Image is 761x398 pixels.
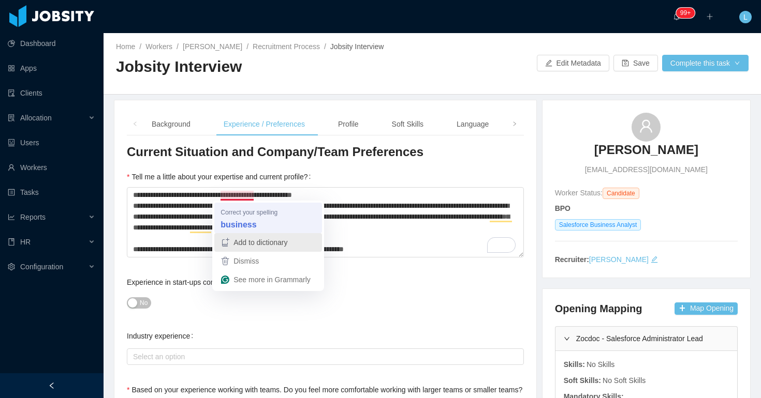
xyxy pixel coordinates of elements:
h4: Opening Mapping [555,301,642,316]
span: / [324,42,326,51]
i: icon: user [639,119,653,133]
button: icon: plusMap Opening [675,302,738,315]
a: icon: profileTasks [8,182,95,203]
span: HR [20,238,31,246]
div: icon: rightZocdoc - Salesforce Administrator Lead [555,327,737,350]
div: Language [448,113,497,136]
a: Workers [145,42,172,51]
i: icon: solution [8,114,15,121]
a: icon: pie-chartDashboard [8,33,95,54]
strong: Recruiter: [555,255,589,264]
span: Salesforce Business Analyst [555,219,641,231]
a: icon: auditClients [8,83,95,103]
a: [PERSON_NAME] [594,142,698,164]
i: icon: setting [8,263,15,270]
button: Experience in start-ups companies [127,297,151,309]
a: icon: robotUsers [8,132,95,153]
span: Candidate [603,188,639,199]
span: L [743,11,748,23]
span: / [246,42,248,51]
div: Soft Skills [384,113,432,136]
sup: 2140 [676,8,695,18]
a: icon: userWorkers [8,157,95,178]
textarea: To enrich screen reader interactions, please activate Accessibility in Grammarly extension settings [127,187,524,257]
i: icon: right [564,335,570,342]
div: Profile [330,113,367,136]
label: Industry experience [127,332,197,340]
h3: Current Situation and Company/Team Preferences [127,144,524,160]
div: Experience / Preferences [215,113,313,136]
button: icon: editEdit Metadata [537,55,609,71]
label: Based on your experience working with teams. Do you feel more comfortable working with larger tea... [127,386,530,394]
input: Industry experience [130,350,136,363]
i: icon: right [512,121,517,127]
div: Background [143,113,199,136]
span: Jobsity Interview [330,42,384,51]
span: Worker Status: [555,189,603,197]
button: Complete this taskicon: down [662,55,749,71]
h2: Jobsity Interview [116,56,432,78]
a: icon: appstoreApps [8,58,95,79]
div: No Soft Skills [602,375,647,386]
i: icon: line-chart [8,213,15,221]
button: icon: saveSave [613,55,658,71]
i: icon: book [8,238,15,246]
i: icon: bell [673,13,680,20]
span: Allocation [20,114,52,122]
strong: BPO [555,204,570,212]
div: No Skills [586,359,615,370]
div: Select an option [133,351,513,362]
a: Home [116,42,135,51]
span: / [139,42,141,51]
span: [EMAIL_ADDRESS][DOMAIN_NAME] [585,164,708,175]
strong: Skills: [564,360,585,369]
i: icon: plus [706,13,713,20]
label: Experience in start-ups companies [127,278,245,286]
h3: [PERSON_NAME] [594,142,698,158]
span: Reports [20,213,46,221]
strong: Soft Skills: [564,376,601,385]
a: Recruitment Process [253,42,320,51]
span: Configuration [20,263,63,271]
label: Tell me a little about your expertise and current profile? [127,173,315,181]
i: icon: left [133,121,138,127]
span: / [177,42,179,51]
span: No [140,298,148,308]
a: [PERSON_NAME] [589,255,649,264]
a: [PERSON_NAME] [183,42,242,51]
i: icon: edit [651,256,658,263]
